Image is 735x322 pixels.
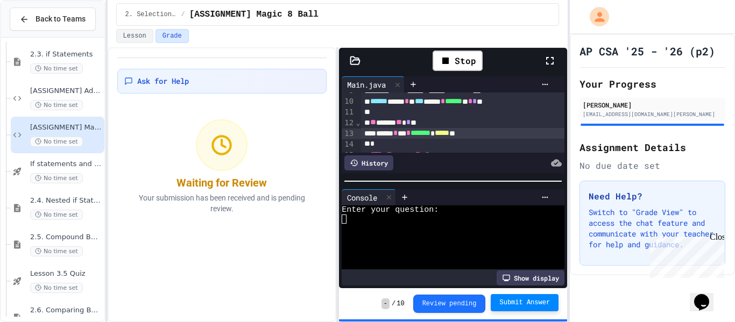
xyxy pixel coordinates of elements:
[579,76,725,91] h2: Your Progress
[30,210,83,220] span: No time set
[497,270,564,285] div: Show display
[397,299,404,308] span: 10
[125,192,319,214] p: Your submission has been received and is pending review.
[589,190,716,203] h3: Need Help?
[690,279,724,311] iframe: chat widget
[30,173,83,183] span: No time set
[342,150,355,161] div: 15
[30,100,83,110] span: No time set
[646,232,724,278] iframe: chat widget
[156,29,189,43] button: Grade
[30,196,102,205] span: 2.4. Nested if Statements
[30,160,102,169] span: If statements and Control Flow - Quiz
[36,13,86,25] span: Back to Teams
[342,76,405,92] div: Main.java
[30,269,102,278] span: Lesson 3.5 Quiz
[491,294,559,311] button: Submit Answer
[30,123,102,132] span: [ASSIGNMENT] Magic 8 Ball
[499,298,550,307] span: Submit Answer
[392,299,395,308] span: /
[10,8,96,31] button: Back to Teams
[342,107,355,118] div: 11
[579,44,715,59] h1: AP CSA '25 - '26 (p2)
[342,139,355,150] div: 14
[342,205,439,214] span: Enter your question:
[30,87,102,96] span: [ASSIGNMENT] Add Tip (LO6)
[30,246,83,256] span: No time set
[181,10,185,19] span: /
[30,63,83,74] span: No time set
[30,233,102,242] span: 2.5. Compound Boolean Expressions
[176,175,267,190] div: Waiting for Review
[355,151,361,159] span: Fold line
[30,137,83,147] span: No time set
[189,8,319,21] span: [ASSIGNMENT] Magic 8 Ball
[579,140,725,155] h2: Assignment Details
[342,118,355,128] div: 12
[583,110,722,118] div: [EMAIL_ADDRESS][DOMAIN_NAME][PERSON_NAME]
[342,192,383,203] div: Console
[579,159,725,172] div: No due date set
[342,79,391,90] div: Main.java
[344,155,393,170] div: History
[116,29,153,43] button: Lesson
[578,4,612,29] div: My Account
[583,100,722,110] div: [PERSON_NAME]
[4,4,74,68] div: Chat with us now!Close
[342,189,396,205] div: Console
[30,306,102,315] span: 2.6. Comparing Boolean Expressions ([PERSON_NAME] Laws)
[30,283,83,293] span: No time set
[342,96,355,107] div: 10
[433,51,483,71] div: Stop
[125,10,177,19] span: 2. Selection and Iteration
[30,50,102,59] span: 2.3. if Statements
[413,295,486,313] button: Review pending
[137,76,189,87] span: Ask for Help
[342,128,355,139] div: 13
[355,118,361,127] span: Fold line
[589,207,716,250] p: Switch to "Grade View" to access the chat feature and communicate with your teacher for help and ...
[381,298,390,309] span: -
